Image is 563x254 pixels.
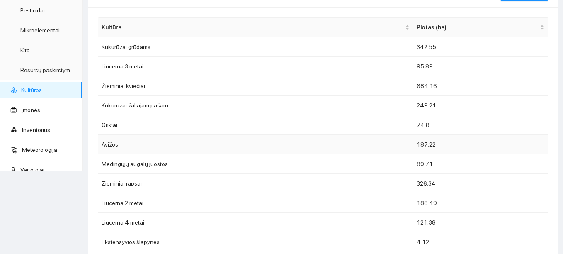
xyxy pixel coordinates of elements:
td: 342.55 [413,37,548,57]
td: Kukurūzai grūdams [98,37,413,57]
td: 121.38 [413,213,548,232]
th: this column's title is Kultūra,this column is sortable [98,18,413,37]
td: Žieminiai kviečiai [98,76,413,96]
a: Įmonės [21,107,40,113]
td: Kukurūzai žaliajam pašaru [98,96,413,115]
td: Avižos [98,135,413,154]
td: 4.12 [413,232,548,252]
td: Liucerna 3 metai [98,57,413,76]
td: Žieminiai rapsai [98,174,413,193]
span: Kultūra [102,23,403,32]
td: Liucerna 2 metai [98,193,413,213]
a: Resursų paskirstymas [20,67,76,73]
td: Medingųjų augalų juostos [98,154,413,174]
a: Kultūros [21,87,42,93]
a: Kita [20,47,30,54]
td: Ekstensyvios šlapynės [98,232,413,252]
td: 188.49 [413,193,548,213]
a: Pesticidai [20,7,45,14]
a: Inventorius [22,127,50,133]
a: Meteorologija [22,147,57,153]
td: Liucerna 4 metai [98,213,413,232]
td: 684.16 [413,76,548,96]
th: this column's title is Plotas (ha),this column is sortable [413,18,548,37]
td: Grikiai [98,115,413,135]
td: 95.89 [413,57,548,76]
td: 74.8 [413,115,548,135]
span: Plotas (ha) [417,23,539,32]
td: 249.21 [413,96,548,115]
a: Mikroelementai [20,27,60,34]
a: Vartotojai [20,166,44,173]
td: 89.71 [413,154,548,174]
td: 187.22 [413,135,548,154]
td: 326.34 [413,174,548,193]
